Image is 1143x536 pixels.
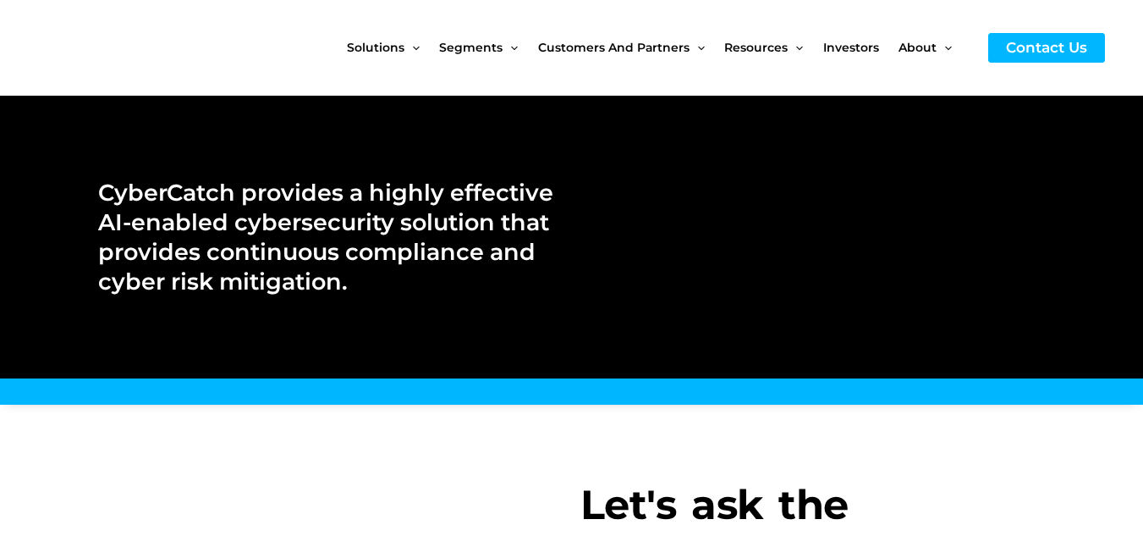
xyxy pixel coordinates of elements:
[439,12,503,83] span: Segments
[538,12,690,83] span: Customers and Partners
[988,33,1105,63] a: Contact Us
[937,12,952,83] span: Menu Toggle
[404,12,420,83] span: Menu Toggle
[347,12,404,83] span: Solutions
[823,12,879,83] span: Investors
[690,12,705,83] span: Menu Toggle
[823,12,898,83] a: Investors
[347,12,971,83] nav: Site Navigation: New Main Menu
[724,12,788,83] span: Resources
[788,12,803,83] span: Menu Toggle
[98,178,554,296] h2: CyberCatch provides a highly effective AI-enabled cybersecurity solution that provides continuous...
[503,12,518,83] span: Menu Toggle
[898,12,937,83] span: About
[30,13,233,83] img: CyberCatch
